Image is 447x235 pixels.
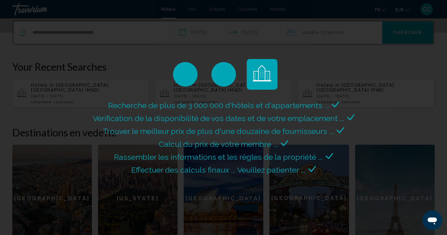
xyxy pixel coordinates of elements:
span: Vérification de la disponibilité de vos dates et de votre emplacement ... [93,114,344,123]
span: Trouver le meilleur prix de plus d'une douzaine de fournisseurs ... [103,127,334,136]
span: Effectuer des calculs finaux ... Veuillez patienter ... [131,165,305,174]
span: Recherche de plus de 3 000 000 d'hôtels et d'appartements ... [108,101,329,110]
span: Rassembler les informations et les règles de la propriété ... [114,152,323,162]
span: Calcul du prix de votre membre ... [159,139,278,149]
iframe: Bouton de lancement de la fenêtre de messagerie [422,210,442,230]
